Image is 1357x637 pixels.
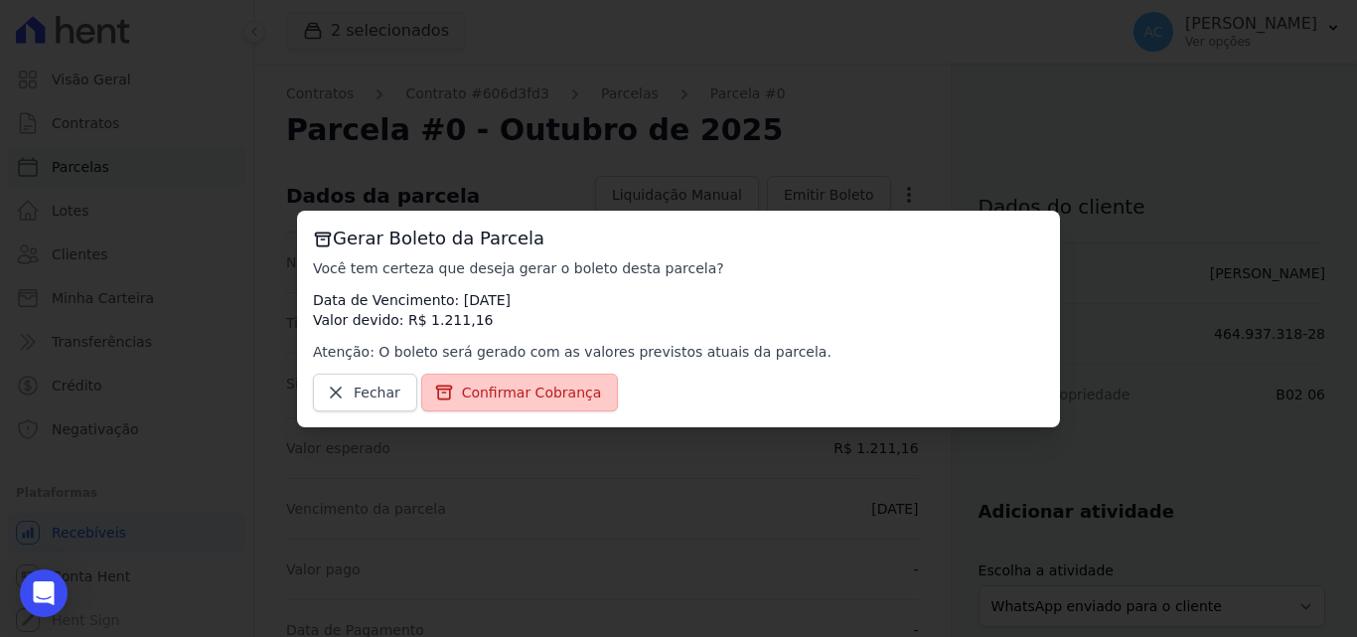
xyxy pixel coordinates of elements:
span: Fechar [354,383,400,402]
p: Data de Vencimento: [DATE] Valor devido: R$ 1.211,16 [313,290,1044,330]
a: Fechar [313,374,417,411]
span: Confirmar Cobrança [462,383,602,402]
h3: Gerar Boleto da Parcela [313,227,1044,250]
div: Open Intercom Messenger [20,569,68,617]
p: Atenção: O boleto será gerado com as valores previstos atuais da parcela. [313,342,1044,362]
p: Você tem certeza que deseja gerar o boleto desta parcela? [313,258,1044,278]
a: Confirmar Cobrança [421,374,619,411]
